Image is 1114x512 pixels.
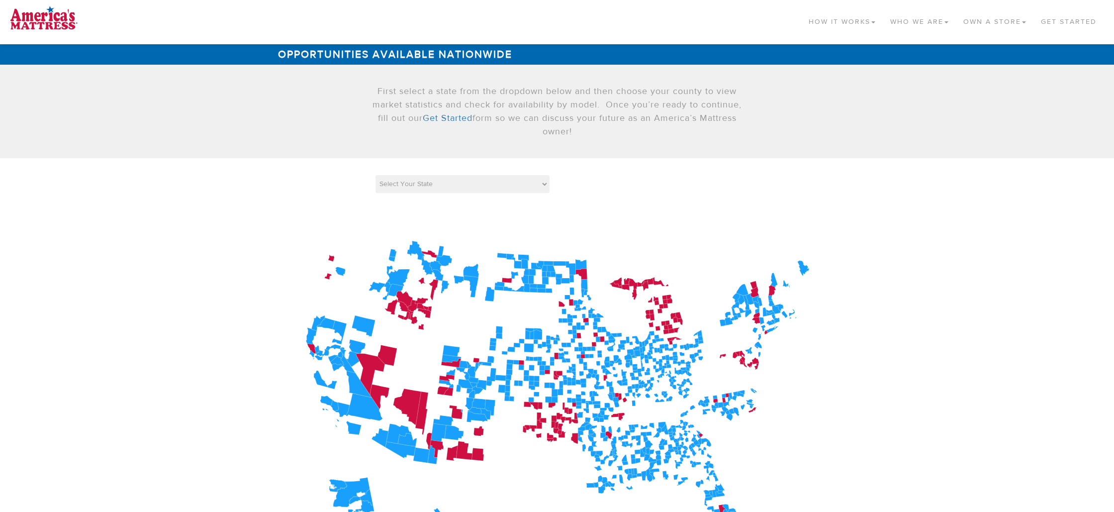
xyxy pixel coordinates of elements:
a: Get Started [1033,5,1104,34]
a: Get Started [423,112,472,124]
a: Own a Store [956,5,1033,34]
img: logo [10,5,78,30]
a: Who We Are [883,5,956,34]
p: First select a state from the dropdown below and then choose your county to view market statistic... [371,85,743,138]
a: How It Works [801,5,883,34]
h1: Opportunities Available Nationwide [274,44,840,65]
